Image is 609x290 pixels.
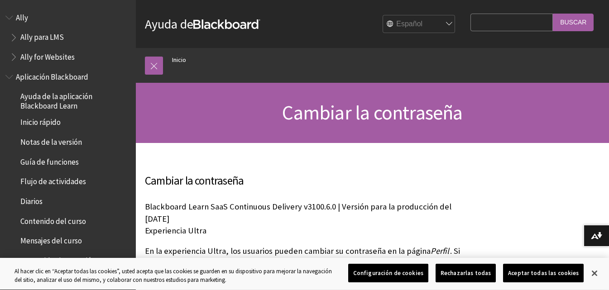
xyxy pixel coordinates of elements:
span: Diarios [20,194,43,206]
span: Ally for Websites [20,49,75,62]
span: Guía de funciones [20,154,79,166]
span: Perfil [431,246,449,256]
span: Contenido sin conexión [20,253,96,265]
span: Mensajes del curso [20,233,82,246]
span: Ally [16,10,28,22]
span: Inicio rápido [20,115,61,127]
button: Configuración de cookies [348,264,428,283]
span: Contenido del curso [20,214,86,226]
span: Ally para LMS [20,30,64,42]
span: Blackboard Learn SaaS Continuous Delivery v3100.6.0 | Versión para la producción del [DATE] Exper... [145,201,451,235]
input: Buscar [553,14,594,31]
button: Cerrar [585,263,604,283]
a: Ayuda deBlackboard [145,16,260,32]
div: Al hacer clic en “Aceptar todas las cookies”, usted acepta que las cookies se guarden en su dispo... [14,267,335,285]
a: Inicio [172,54,186,66]
h3: Cambiar la contraseña [145,172,466,190]
span: Flujo de actividades [20,174,86,186]
select: Site Language Selector [383,15,456,33]
button: Rechazarlas todas [436,264,496,283]
span: Cambiar la contraseña [282,100,462,125]
span: Aplicación Blackboard [16,69,88,81]
p: En la experiencia Ultra, los usuarios pueden cambiar su contraseña en la página . Si el usuario [... [145,245,466,281]
span: Ayuda de la aplicación Blackboard Learn [20,89,129,110]
strong: Blackboard [193,19,260,29]
nav: Book outline for Anthology Ally Help [5,10,130,65]
button: Aceptar todas las cookies [503,264,584,283]
span: Notas de la versión [20,134,82,147]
